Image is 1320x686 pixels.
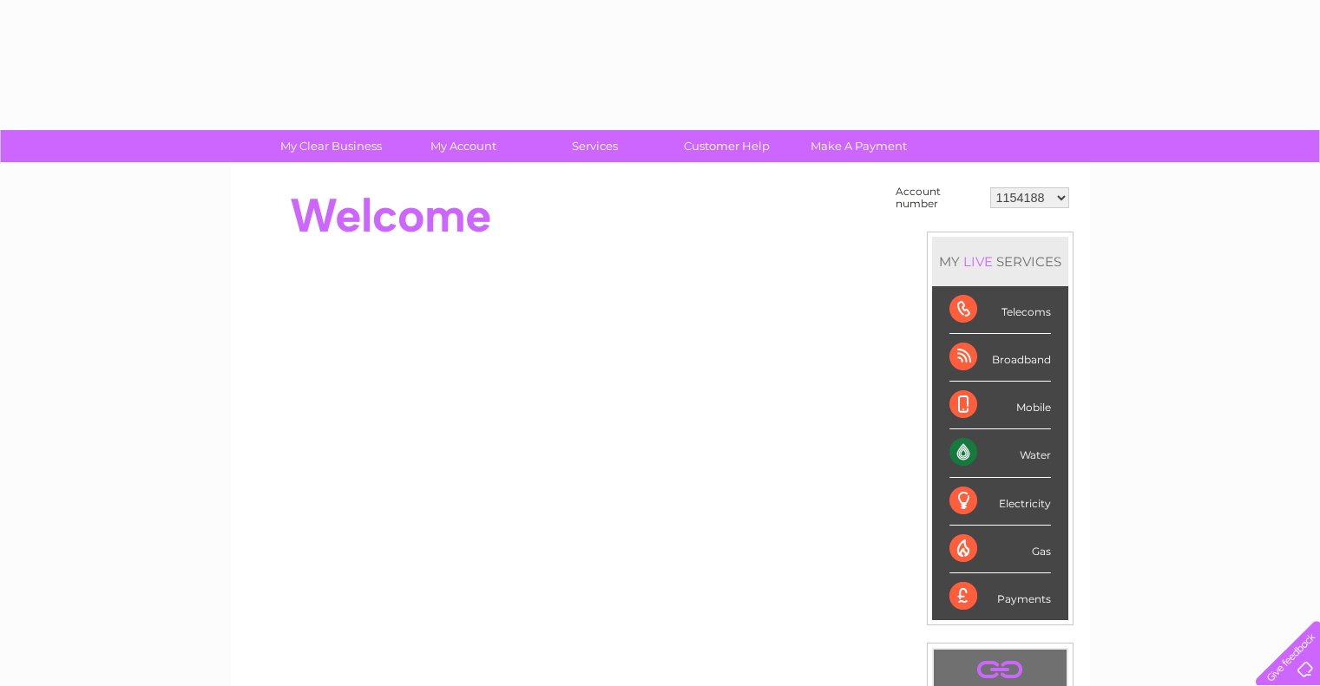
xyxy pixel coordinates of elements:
[949,478,1051,526] div: Electricity
[259,130,403,162] a: My Clear Business
[960,253,996,270] div: LIVE
[949,286,1051,334] div: Telecoms
[932,237,1068,286] div: MY SERVICES
[523,130,667,162] a: Services
[655,130,798,162] a: Customer Help
[949,429,1051,477] div: Water
[391,130,535,162] a: My Account
[949,526,1051,573] div: Gas
[949,334,1051,382] div: Broadband
[949,573,1051,620] div: Payments
[949,382,1051,429] div: Mobile
[891,181,986,214] td: Account number
[938,654,1062,684] a: .
[787,130,930,162] a: Make A Payment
